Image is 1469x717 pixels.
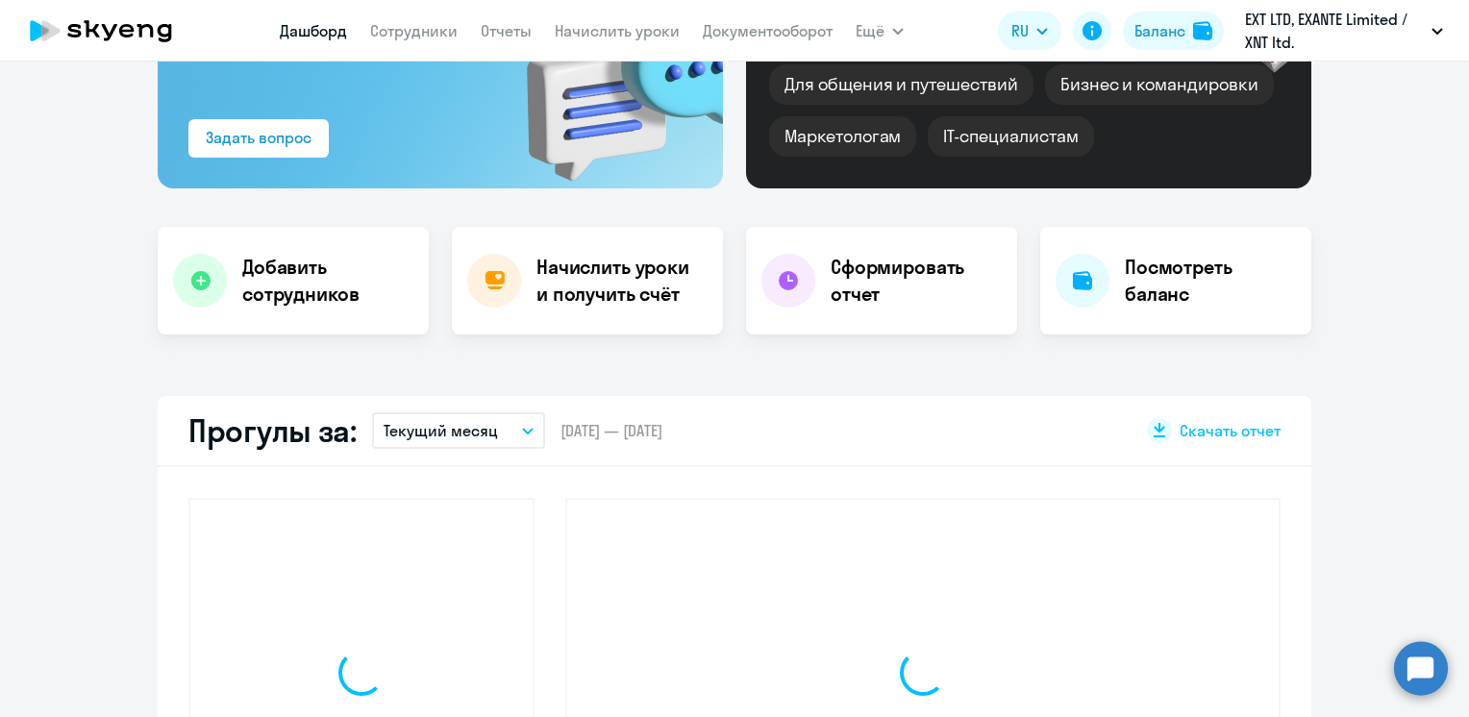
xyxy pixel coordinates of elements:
[856,12,904,50] button: Ещё
[206,126,311,149] div: Задать вопрос
[856,19,884,42] span: Ещё
[1245,8,1424,54] p: EXT LTD, ‎EXANTE Limited / XNT ltd.
[928,116,1093,157] div: IT-специалистам
[242,254,413,308] h4: Добавить сотрудников
[1011,19,1029,42] span: RU
[384,419,498,442] p: Текущий месяц
[188,411,357,450] h2: Прогулы за:
[998,12,1061,50] button: RU
[1123,12,1224,50] button: Балансbalance
[769,116,916,157] div: Маркетологам
[560,420,662,441] span: [DATE] — [DATE]
[769,64,1033,105] div: Для общения и путешествий
[1045,64,1274,105] div: Бизнес и командировки
[1134,19,1185,42] div: Баланс
[536,254,704,308] h4: Начислить уроки и получить счёт
[703,21,833,40] a: Документооборот
[280,21,347,40] a: Дашборд
[1125,254,1296,308] h4: Посмотреть баланс
[831,254,1002,308] h4: Сформировать отчет
[1193,21,1212,40] img: balance
[370,21,458,40] a: Сотрудники
[188,119,329,158] button: Задать вопрос
[372,412,545,449] button: Текущий месяц
[555,21,680,40] a: Начислить уроки
[1235,8,1453,54] button: EXT LTD, ‎EXANTE Limited / XNT ltd.
[1180,420,1281,441] span: Скачать отчет
[481,21,532,40] a: Отчеты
